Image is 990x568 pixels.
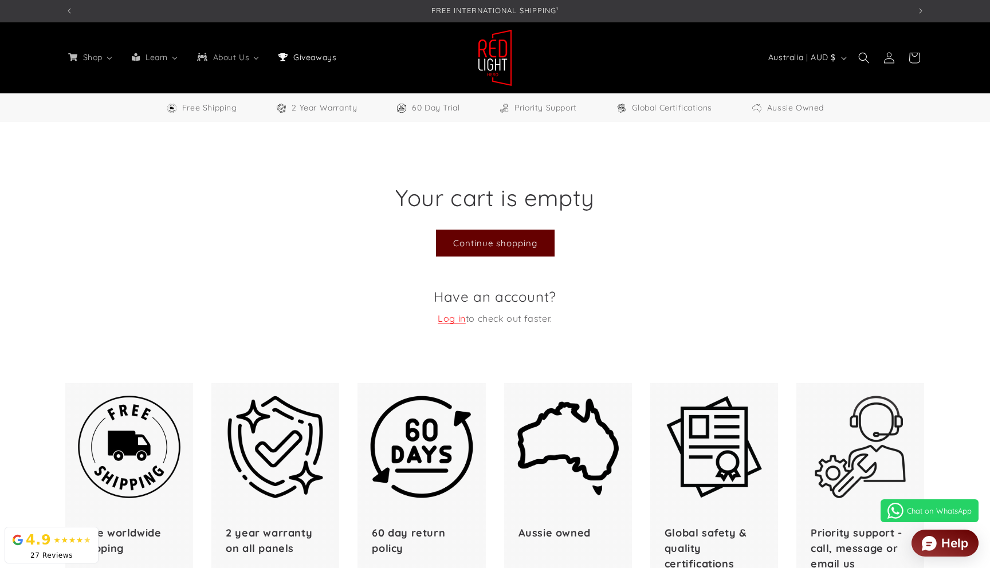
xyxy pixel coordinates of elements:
img: Support Icon [498,102,510,114]
img: Aussie Owned Icon [751,102,763,114]
span: Learn [143,52,169,62]
h1: Your cart is empty [65,183,925,212]
strong: Aussie owned [518,526,591,539]
span: Free Shipping [182,101,237,115]
span: FREE INTERNATIONAL SHIPPING¹ [431,6,559,15]
img: Free Shipping Icon [166,102,178,114]
strong: 60 day return policy [372,526,445,555]
a: Learn [122,45,187,69]
a: 2 Year Warranty [276,101,357,115]
span: 2 Year Warranty [292,101,357,115]
span: Priority Support [514,101,577,115]
a: About Us [187,45,269,69]
span: Chat on WhatsApp [907,506,972,515]
img: widget icon [922,536,937,551]
img: Trial Icon [396,102,407,114]
img: Warranty Icon [276,102,287,114]
a: Red Light Hero [474,25,517,90]
span: Shop [81,52,104,62]
img: Certifications Icon [616,102,627,114]
div: Help [941,537,968,549]
a: Priority Support [498,101,577,115]
span: 60 Day Trial [412,101,459,115]
a: Global Certifications [616,101,713,115]
button: Australia | AUD $ [761,47,851,69]
span: Australia | AUD $ [768,52,836,64]
a: Aussie Owned [751,101,824,115]
a: Chat on WhatsApp [881,499,979,522]
a: Continue shopping [436,230,555,257]
span: Aussie Owned [767,101,824,115]
p: to check out faster. [65,310,925,327]
span: About Us [211,52,251,62]
a: 60 Day Trial [396,101,459,115]
summary: Search [851,45,877,70]
strong: Free worldwide shipping [80,526,161,555]
strong: 2 year warranty on all panels [226,526,312,555]
a: Shop [58,45,122,69]
span: Global Certifications [632,101,713,115]
a: Giveaways [269,45,344,69]
span: Giveaways [291,52,337,62]
h2: Have an account? [65,288,925,306]
img: Red Light Hero [478,29,512,86]
a: Log in [438,310,466,327]
a: Free Worldwide Shipping [166,101,237,115]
